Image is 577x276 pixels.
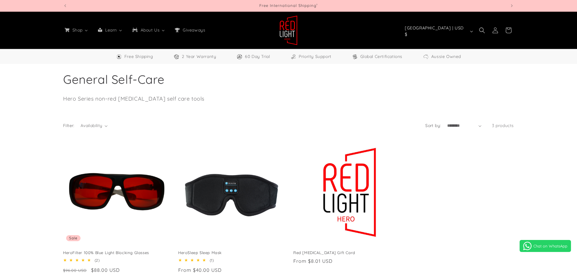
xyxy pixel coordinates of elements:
[352,54,358,60] img: Certifications Icon
[360,53,403,60] span: Global Certifications
[290,54,296,60] img: Support Icon
[173,53,216,60] a: 2 Year Warranty
[81,123,108,129] summary: Availability (0 selected)
[259,3,318,8] span: Free International Shipping¹
[63,123,75,129] h2: Filter:
[116,53,153,60] a: Free Worldwide Shipping
[178,250,284,255] a: HeroSleep Sleep Mask
[520,240,571,252] a: Chat on WhatsApp
[104,27,118,33] span: Learn
[423,54,429,60] img: Aussie Owned Icon
[279,15,298,45] img: Red Light Hero
[93,24,127,36] a: Learn
[63,250,169,255] a: HeroFilter 100% Blue Light Blocking Glasses
[352,53,403,60] a: Global Certifications
[423,53,461,60] a: Aussie Owned
[124,53,153,60] span: Free Shipping
[425,123,441,128] label: Sort by:
[533,244,567,248] span: Chat on WhatsApp
[293,250,399,255] a: Red [MEDICAL_DATA] Gift Card
[63,95,364,103] p: Hero Series non-red [MEDICAL_DATA] self care tools
[127,24,170,36] a: About Us
[170,24,209,36] a: Giveaways
[237,53,270,60] a: 60 Day Trial
[71,27,83,33] span: Shop
[475,24,489,37] summary: Search
[277,13,300,47] a: Red Light Hero
[245,53,270,60] span: 60 Day Trial
[60,24,93,36] a: Shop
[182,27,206,33] span: Giveaways
[63,71,514,87] h1: General Self-Care
[139,27,160,33] span: About Us
[405,25,467,38] span: [GEOGRAPHIC_DATA] | USD $
[81,123,102,128] span: Availability
[116,54,122,60] img: Free Shipping Icon
[299,53,331,60] span: Priority Support
[401,26,475,37] button: [GEOGRAPHIC_DATA] | USD $
[431,53,461,60] span: Aussie Owned
[237,54,243,60] img: Trial Icon
[492,123,514,128] span: 3 products
[290,53,331,60] a: Priority Support
[173,54,179,60] img: Warranty Icon
[182,53,216,60] span: 2 Year Warranty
